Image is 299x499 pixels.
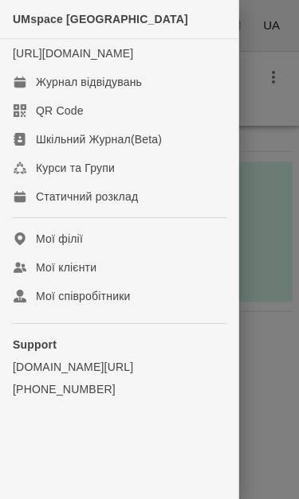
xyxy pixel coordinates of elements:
[36,131,162,147] div: Шкільний Журнал(Beta)
[13,13,188,25] span: UMspace [GEOGRAPHIC_DATA]
[36,288,131,304] div: Мої співробітники
[36,103,84,119] div: QR Code
[36,259,96,275] div: Мої клієнти
[36,160,115,176] div: Курси та Групи
[36,231,83,247] div: Мої філії
[13,359,226,375] a: [DOMAIN_NAME][URL]
[36,74,142,90] div: Журнал відвідувань
[13,381,226,397] a: [PHONE_NUMBER]
[13,337,226,353] p: Support
[13,47,133,60] a: [URL][DOMAIN_NAME]
[36,189,138,205] div: Статичний розклад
